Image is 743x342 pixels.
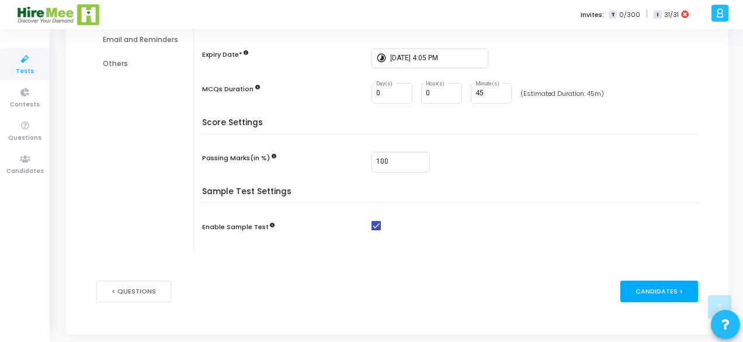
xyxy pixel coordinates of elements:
[520,89,604,99] div: (Estimated Duration: 45m)
[376,52,390,66] mat-icon: timelapse
[202,187,704,203] h5: Sample Test Settings
[96,281,171,302] button: < Questions
[202,153,270,163] label: Passing Marks(in %)
[664,10,679,20] span: 31/31
[202,118,704,134] h5: Score Settings
[103,58,187,69] div: Others
[16,3,101,26] img: logo
[654,11,661,19] span: I
[16,67,34,77] span: Tests
[202,222,275,232] label: Enable Sample Test
[620,281,698,302] div: Candidates >
[202,50,248,60] label: Expiry Date*
[619,10,640,20] span: 0/300
[10,100,40,110] span: Contests
[202,84,260,94] label: MCQs Duration
[6,167,44,177] span: Candidates
[609,11,616,19] span: T
[103,34,187,45] div: Email and Reminders
[8,133,41,143] span: Questions
[646,8,648,20] span: |
[581,10,604,20] label: Invites:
